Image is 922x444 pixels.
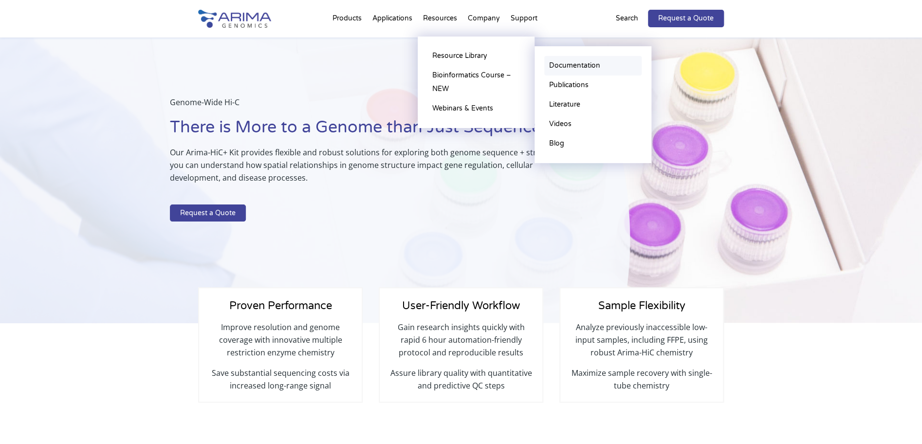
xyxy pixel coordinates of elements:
input: Epigenetics [216,161,222,167]
p: Search [616,12,638,25]
a: Request a Quote [648,10,724,27]
span: High Coverage Hi-C [11,161,67,169]
p: Improve resolution and genome coverage with innovative multiple restriction enzyme chemistry [209,321,352,367]
p: Genome-Wide Hi-C [170,96,582,116]
p: Save substantial sequencing costs via increased long-range signal [209,367,352,392]
input: Other [2,224,9,231]
a: Resource Library [427,46,525,66]
span: Arima Bioinformatics Platform [11,211,98,220]
span: Sample Flexibility [598,299,685,312]
input: High Coverage Hi-C [2,161,9,167]
span: Library Prep [11,199,47,207]
input: Arima Bioinformatics Platform [2,212,9,218]
a: Documentation [544,56,642,75]
a: Bioinformatics Course – NEW [427,66,525,99]
span: State [213,80,228,89]
a: Videos [544,114,642,134]
input: Human Health [216,174,222,180]
a: Request a Quote [170,204,246,222]
input: Capture Hi-C [2,148,9,155]
span: Single-Cell Methyl-3C [11,186,72,195]
span: Hi-C for FFPE [11,173,49,182]
span: Other [11,224,28,233]
input: Other [216,199,222,205]
input: Hi-C [2,136,9,142]
a: Webinars & Events [427,99,525,118]
input: Library Prep [2,199,9,205]
img: Arima-Genomics-logo [198,10,271,28]
a: Blog [544,134,642,153]
a: Literature [544,95,642,114]
input: Hi-C for FFPE [2,174,9,180]
span: What is your area of interest? [213,120,298,129]
p: Assure library quality with quantitative and predictive QC steps [389,367,533,392]
p: Our Arima-HiC+ Kit provides flexible and robust solutions for exploring both genome sequence + st... [170,146,582,192]
span: Proven Performance [229,299,332,312]
span: Gene Regulation [224,148,272,157]
input: Genome Assembly [216,136,222,142]
input: Single-Cell Methyl-3C [2,186,9,193]
p: Analyze previously inaccessible low-input samples, including FFPE, using robust Arima-HiC chemistry [570,321,713,367]
span: User-Friendly Workflow [402,299,520,312]
span: Human Health [224,173,267,182]
span: Genome Assembly [224,135,278,144]
span: Capture Hi-C [11,148,48,157]
h1: There is More to a Genome than Just Sequence [170,116,582,146]
input: Structural Variant Discovery [216,186,222,193]
span: Structural Variant Discovery [224,186,305,195]
span: Last name [213,0,243,9]
a: Publications [544,75,642,95]
span: Other [224,199,241,207]
p: Maximize sample recovery with single-tube chemistry [570,367,713,392]
p: Gain research insights quickly with rapid 6 hour automation-friendly protocol and reproducible re... [389,321,533,367]
span: Hi-C [11,135,23,144]
span: Epigenetics [224,161,257,169]
input: Gene Regulation [216,148,222,155]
